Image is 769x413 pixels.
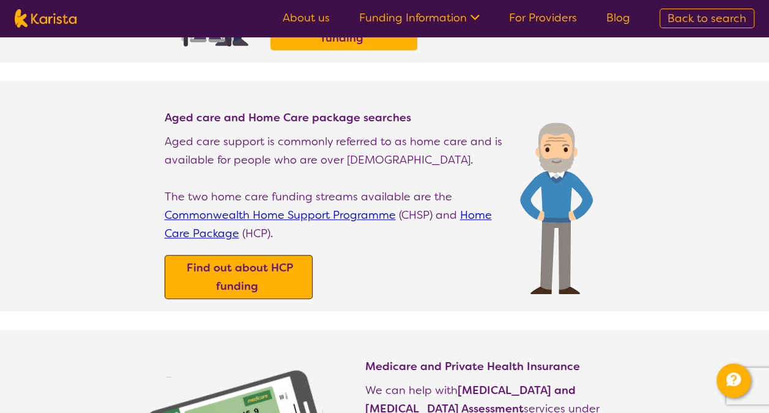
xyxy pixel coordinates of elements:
span: Back to search [667,11,746,26]
h4: Medicare and Private Health Insurance [365,359,605,374]
b: Find out about HCP funding [187,260,293,294]
a: Commonwealth Home Support Programme [165,208,396,222]
p: The two home care funding streams available are the (CHSP) and (HCP). [165,188,508,243]
h4: Aged care and Home Care package searches [165,110,508,125]
a: Back to search [659,9,754,28]
a: Funding Information [359,10,480,25]
img: Karista logo [15,9,76,28]
a: For Providers [509,10,577,25]
p: Aged care support is commonly referred to as home care and is available for people who are over [... [165,132,508,169]
button: Channel Menu [716,363,751,398]
a: About us [283,10,330,25]
a: Find out about HCP funding [168,259,309,295]
a: Find out about NDIS funding [273,10,414,47]
img: Find Age care and home care package services and providers [520,123,593,294]
a: Blog [606,10,630,25]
